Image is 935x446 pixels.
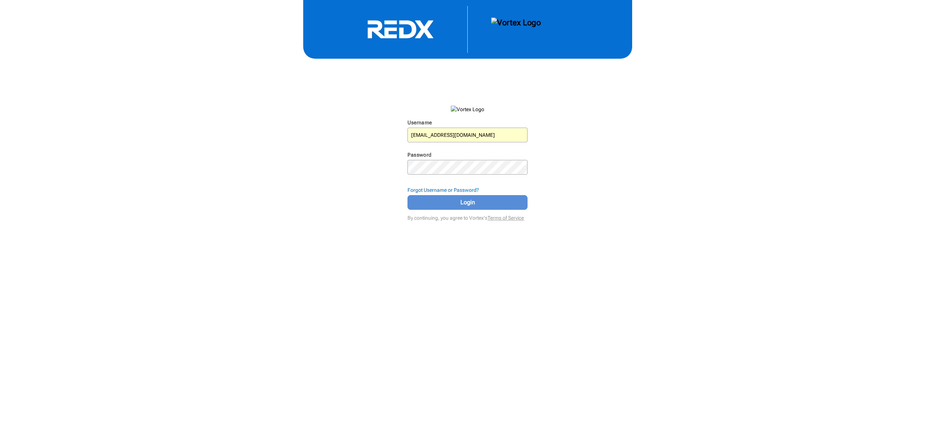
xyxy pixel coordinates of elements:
label: Username [407,120,432,125]
span: Login [417,198,518,207]
label: Password [407,152,431,158]
img: Vortex Logo [491,18,541,41]
div: By continuing, you agree to Vortex's [407,211,527,222]
button: Login [407,195,527,210]
img: Vortex Logo [451,106,484,113]
svg: RedX Logo [345,20,456,39]
strong: Forgot Username or Password? [407,187,479,193]
a: Terms of Service [488,215,524,221]
div: Forgot Username or Password? [407,186,527,194]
